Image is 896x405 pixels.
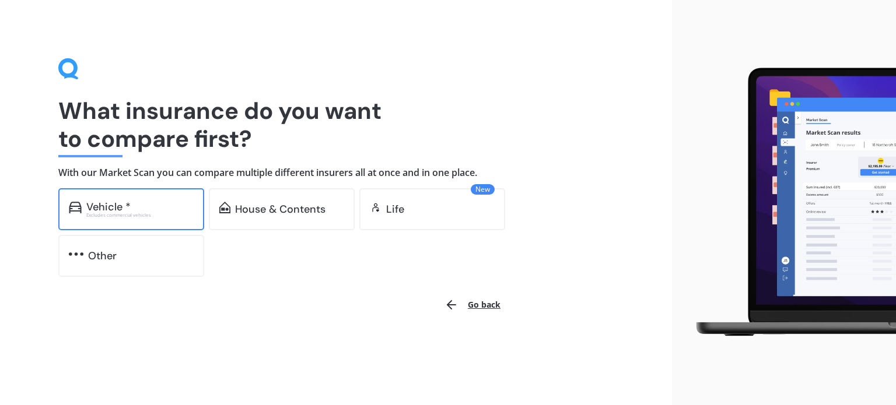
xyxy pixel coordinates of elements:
div: Life [386,203,404,215]
button: Go back [437,291,508,319]
img: home-and-contents.b802091223b8502ef2dd.svg [219,202,230,213]
div: Vehicle * [86,201,131,213]
h1: What insurance do you want to compare first? [58,97,614,153]
img: other.81dba5aafe580aa69f38.svg [69,248,83,260]
span: New [471,184,495,195]
div: Excludes commercial vehicles [86,213,194,217]
img: life.f720d6a2d7cdcd3ad642.svg [370,202,381,213]
div: House & Contents [235,203,325,215]
img: laptop.webp [681,62,896,343]
h4: With our Market Scan you can compare multiple different insurers all at once and in one place. [58,167,614,179]
img: car.f15378c7a67c060ca3f3.svg [69,202,82,213]
div: Other [88,250,117,262]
